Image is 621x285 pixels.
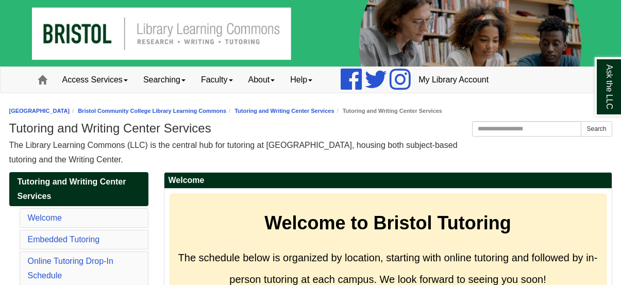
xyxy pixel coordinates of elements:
[581,121,612,137] button: Search
[282,67,320,93] a: Help
[9,108,70,114] a: [GEOGRAPHIC_DATA]
[55,67,136,93] a: Access Services
[334,106,442,116] li: Tutoring and Writing Center Services
[411,67,496,93] a: My Library Account
[28,213,62,222] a: Welcome
[264,212,511,233] strong: Welcome to Bristol Tutoring
[234,108,334,114] a: Tutoring and Writing Center Services
[18,177,126,200] span: Tutoring and Writing Center Services
[9,106,612,116] nav: breadcrumb
[28,257,113,280] a: Online Tutoring Drop-In Schedule
[9,141,458,164] span: The Library Learning Commons (LLC) is the central hub for tutoring at [GEOGRAPHIC_DATA], housing ...
[9,172,148,206] a: Tutoring and Writing Center Services
[136,67,193,93] a: Searching
[28,235,100,244] a: Embedded Tutoring
[78,108,226,114] a: Bristol Community College Library Learning Commons
[178,252,598,285] span: The schedule below is organized by location, starting with online tutoring and followed by in-per...
[164,173,612,189] h2: Welcome
[241,67,283,93] a: About
[9,121,612,136] h1: Tutoring and Writing Center Services
[193,67,241,93] a: Faculty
